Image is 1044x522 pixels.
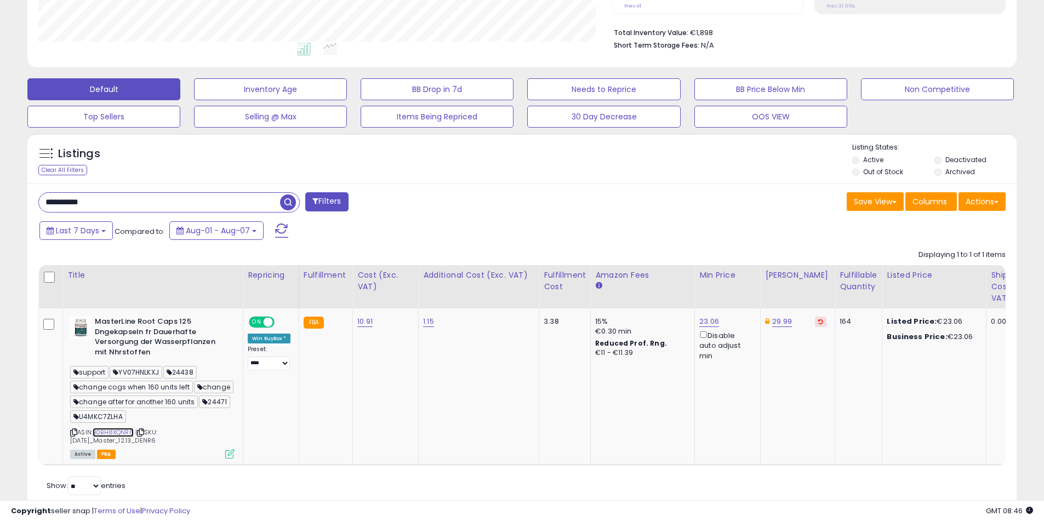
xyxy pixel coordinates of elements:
small: FBA [304,317,324,329]
b: Total Inventory Value: [614,28,688,37]
h5: Listings [58,146,100,162]
div: 3.38 [544,317,582,326]
button: Needs to Reprice [527,78,680,100]
span: 24438 [163,366,197,378]
span: Columns [912,196,947,207]
small: Amazon Fees. [595,281,602,291]
span: ON [250,318,264,327]
button: Save View [847,192,904,211]
span: Aug-01 - Aug-07 [186,225,250,236]
button: Last 7 Days [39,221,113,240]
p: Listing States: [852,142,1017,153]
div: Title [67,269,238,281]
a: 10.91 [357,316,373,327]
div: Repricing [248,269,294,281]
div: Cost (Exc. VAT) [357,269,414,292]
a: 1.15 [423,316,434,327]
button: Items Being Repriced [361,106,514,128]
div: Displaying 1 to 1 of 1 items [919,250,1006,260]
span: | SKU: [DATE]_Master_12.13_DENR6 [70,428,157,444]
span: Last 7 Days [56,225,99,236]
span: Compared to: [115,226,165,237]
div: seller snap | | [11,506,190,517]
button: BB Drop in 7d [361,78,514,100]
label: Out of Stock [863,167,903,176]
button: 30 Day Decrease [527,106,680,128]
span: OFF [273,318,290,327]
div: [PERSON_NAME] [765,269,830,281]
span: YV07HNLKXJ [110,366,162,378]
span: N/A [701,40,714,50]
div: Additional Cost (Exc. VAT) [423,269,534,281]
b: Reduced Prof. Rng. [595,339,667,348]
div: Fulfillment Cost [544,269,586,292]
div: Fulfillable Quantity [840,269,877,292]
li: €1,898 [614,25,997,38]
span: 2025-08-15 08:46 GMT [986,506,1033,516]
button: Columns [905,192,957,211]
strong: Copyright [11,506,51,516]
div: €0.30 min [595,326,686,336]
button: Default [27,78,180,100]
span: support [70,366,109,378]
span: FBA [97,450,116,459]
b: Listed Price: [887,316,937,326]
b: MasterLine Root Caps 125 Dngekapseln fr Dauerhafte Versorgung der Wasserpflanzen mit Nhrstoffen [95,317,228,360]
button: Non Competitive [861,78,1014,100]
img: 41q7rChCjVL._SL40_.jpg [70,317,92,339]
a: 29.99 [772,316,792,327]
button: Inventory Age [194,78,347,100]
span: All listings currently available for purchase on Amazon [70,450,95,459]
button: OOS VIEW [694,106,847,128]
div: €11 - €11.39 [595,348,686,358]
div: 0.00 [991,317,1043,326]
div: 164 [840,317,874,326]
div: €23.06 [887,317,978,326]
span: change cogs when 160 units left [70,381,193,393]
div: Win BuyBox * [248,334,290,343]
label: Deactivated [945,155,986,164]
b: Short Term Storage Fees: [614,41,699,50]
div: Preset: [248,346,290,370]
span: 24471 [199,395,230,408]
div: ASIN: [70,317,235,457]
a: Privacy Policy [142,506,190,516]
div: Min Price [699,269,756,281]
div: Clear All Filters [38,165,87,175]
button: Filters [305,192,348,211]
button: Aug-01 - Aug-07 [169,221,264,240]
span: U4MKC7ZLHA [70,410,126,423]
span: Show: entries [47,480,125,491]
div: Disable auto adjust min [699,329,752,361]
button: Top Sellers [27,106,180,128]
a: Terms of Use [94,506,140,516]
button: Selling @ Max [194,106,347,128]
span: change [194,381,233,393]
button: BB Price Below Min [694,78,847,100]
div: Listed Price [887,269,982,281]
div: Amazon Fees [595,269,690,281]
b: Business Price: [887,331,947,342]
div: €23.06 [887,332,978,342]
label: Archived [945,167,975,176]
a: B0BH8XQNR6 [93,428,134,437]
a: 23.06 [699,316,719,327]
div: 15% [595,317,686,326]
label: Active [863,155,883,164]
div: Fulfillment [304,269,348,281]
span: change after for another 160 units [70,395,198,408]
small: Prev: 41 [624,3,641,9]
button: Actions [959,192,1006,211]
small: Prev: 31.96% [826,3,855,9]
